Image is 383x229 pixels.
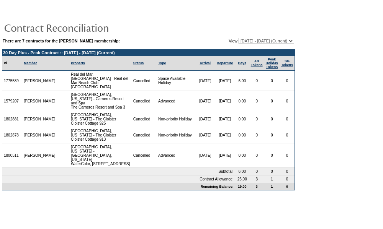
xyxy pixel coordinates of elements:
a: Arrival [200,61,211,65]
td: 0 [264,143,280,168]
td: 0 [280,143,295,168]
td: 0 [264,71,280,91]
td: 0 [280,183,295,190]
td: 0 [249,168,264,175]
td: [DATE] [215,91,235,111]
td: Cancelled [132,111,157,127]
td: 25.00 [235,175,249,183]
td: Non-priority Holiday [157,127,195,143]
td: 1 [264,175,280,183]
a: Departure [217,61,233,65]
td: 0.00 [235,127,249,143]
td: Non-priority Holiday [157,111,195,127]
td: [GEOGRAPHIC_DATA], [US_STATE] - The Cloister Cloister Cottage 913 [69,127,132,143]
td: [GEOGRAPHIC_DATA], [US_STATE] - The Cloister Cloister Cottage 925 [69,111,132,127]
td: 1775589 [2,71,22,91]
td: [DATE] [215,71,235,91]
td: [PERSON_NAME] [22,91,57,111]
td: Remaining Balance: [2,183,235,190]
td: 0 [280,91,295,111]
td: [PERSON_NAME] [22,111,57,127]
td: [DATE] [195,71,214,91]
a: Property [71,61,85,65]
td: 0 [249,111,264,127]
td: [PERSON_NAME] [22,143,57,168]
td: 0 [280,168,295,175]
td: [DATE] [215,111,235,127]
a: Status [133,61,144,65]
td: 0.00 [235,143,249,168]
td: Cancelled [132,143,157,168]
td: [DATE] [215,127,235,143]
td: Cancelled [132,91,157,111]
td: 0 [264,111,280,127]
a: Days [238,61,246,65]
td: [DATE] [215,143,235,168]
td: 1800511 [2,143,22,168]
td: 0 [264,168,280,175]
a: Type [158,61,166,65]
td: [DATE] [195,111,214,127]
td: [GEOGRAPHIC_DATA], [US_STATE] - [GEOGRAPHIC_DATA], [US_STATE] WaterColor, [STREET_ADDRESS] [69,143,132,168]
td: Subtotal: [2,168,235,175]
td: 0 [280,127,295,143]
td: 0 [280,71,295,91]
td: 0 [264,127,280,143]
td: [DATE] [195,127,214,143]
td: Contract Allowance: [2,175,235,183]
td: 0 [249,143,264,168]
td: Real del Mar, [GEOGRAPHIC_DATA] - Real del Mar Beach Club [GEOGRAPHIC_DATA] [69,71,132,91]
td: Advanced [157,91,195,111]
b: There are 7 contracts for the [PERSON_NAME] membership: [3,39,120,43]
td: [PERSON_NAME] [22,71,57,91]
td: Cancelled [132,127,157,143]
td: Id [2,56,22,71]
td: 19.00 [235,183,249,190]
td: 6.00 [235,168,249,175]
a: Peak HolidayTokens [266,57,278,69]
a: ARTokens [251,59,263,67]
td: Space Available Holiday [157,71,195,91]
td: 0.00 [235,111,249,127]
a: SGTokens [281,59,293,67]
td: 0 [249,127,264,143]
td: 1802881 [2,111,22,127]
td: 1 [264,183,280,190]
td: 30 Day Plus - Peak Contract :: [DATE] - [DATE] (Current) [2,50,295,56]
td: 0 [280,175,295,183]
td: 3 [249,175,264,183]
td: [DATE] [195,91,214,111]
td: 6.00 [235,71,249,91]
td: 0 [264,91,280,111]
td: Cancelled [132,71,157,91]
td: 0 [280,111,295,127]
td: 3 [249,183,264,190]
td: 0 [249,91,264,111]
a: Member [24,61,37,65]
td: [GEOGRAPHIC_DATA], [US_STATE] - Carneros Resort and Spa The Carneros Resort and Spa 3 [69,91,132,111]
img: pgTtlContractReconciliation.gif [4,20,157,35]
td: [DATE] [195,143,214,168]
td: Advanced [157,143,195,168]
td: 1579207 [2,91,22,111]
td: View: [190,38,294,44]
td: 1802878 [2,127,22,143]
td: [PERSON_NAME] [22,127,57,143]
td: 0.00 [235,91,249,111]
td: 0 [249,71,264,91]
